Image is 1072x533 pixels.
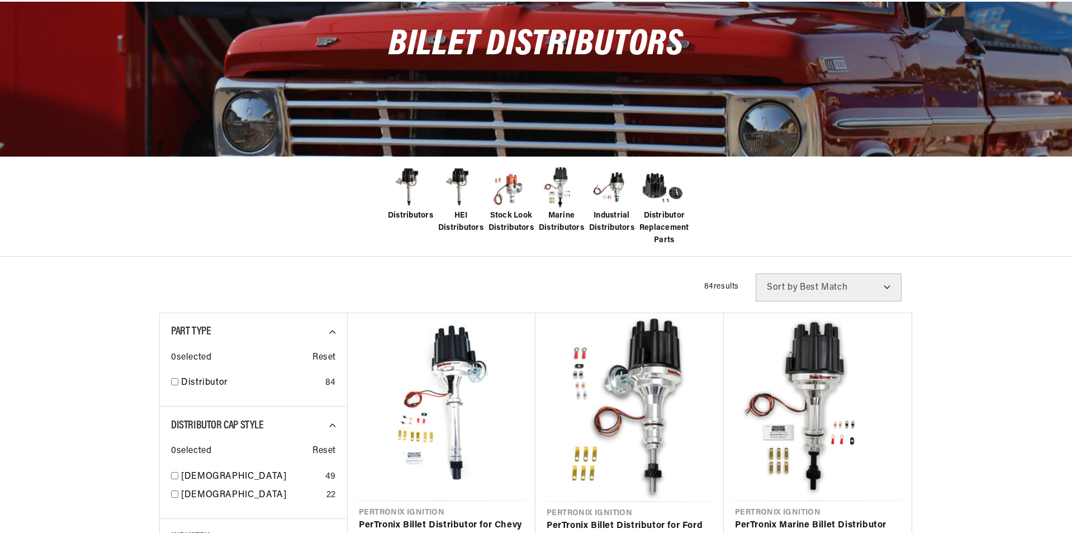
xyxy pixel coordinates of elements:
span: Stock Look Distributors [488,210,534,235]
span: Industrial Distributors [589,210,634,235]
a: Distributor [181,376,321,390]
div: 22 [326,488,336,503]
a: HEI Distributors HEI Distributors [438,165,483,235]
span: Billet Distributors [388,27,683,63]
span: HEI Distributors [438,210,483,235]
span: 84 results [704,282,739,291]
img: Marine Distributors [539,165,584,210]
a: [DEMOGRAPHIC_DATA] [181,470,321,484]
span: Marine Distributors [539,210,584,235]
span: Distributor Replacement Parts [639,210,689,247]
span: Sort by [767,283,798,292]
span: Distributors [388,210,433,222]
span: Distributor Cap Style [171,420,264,431]
span: 0 selected [171,444,211,459]
span: Reset [312,351,336,365]
a: [DEMOGRAPHIC_DATA] [181,488,322,503]
span: Part Type [171,326,211,337]
span: Reset [312,444,336,459]
img: HEI Distributors [438,165,483,210]
span: 0 selected [171,351,211,365]
select: Sort by [756,273,902,301]
a: Marine Distributors Marine Distributors [539,165,584,235]
a: Industrial Distributors Industrial Distributors [589,165,634,235]
div: 49 [325,470,336,484]
a: Distributor Replacement Parts Distributor Replacement Parts [639,165,684,247]
img: Distributors [388,165,433,210]
a: Distributors Distributors [388,165,433,222]
a: Stock Look Distributors Stock Look Distributors [488,165,533,235]
img: Distributor Replacement Parts [639,165,684,210]
div: 84 [325,376,336,390]
img: Industrial Distributors [589,165,634,210]
img: Stock Look Distributors [488,165,533,210]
